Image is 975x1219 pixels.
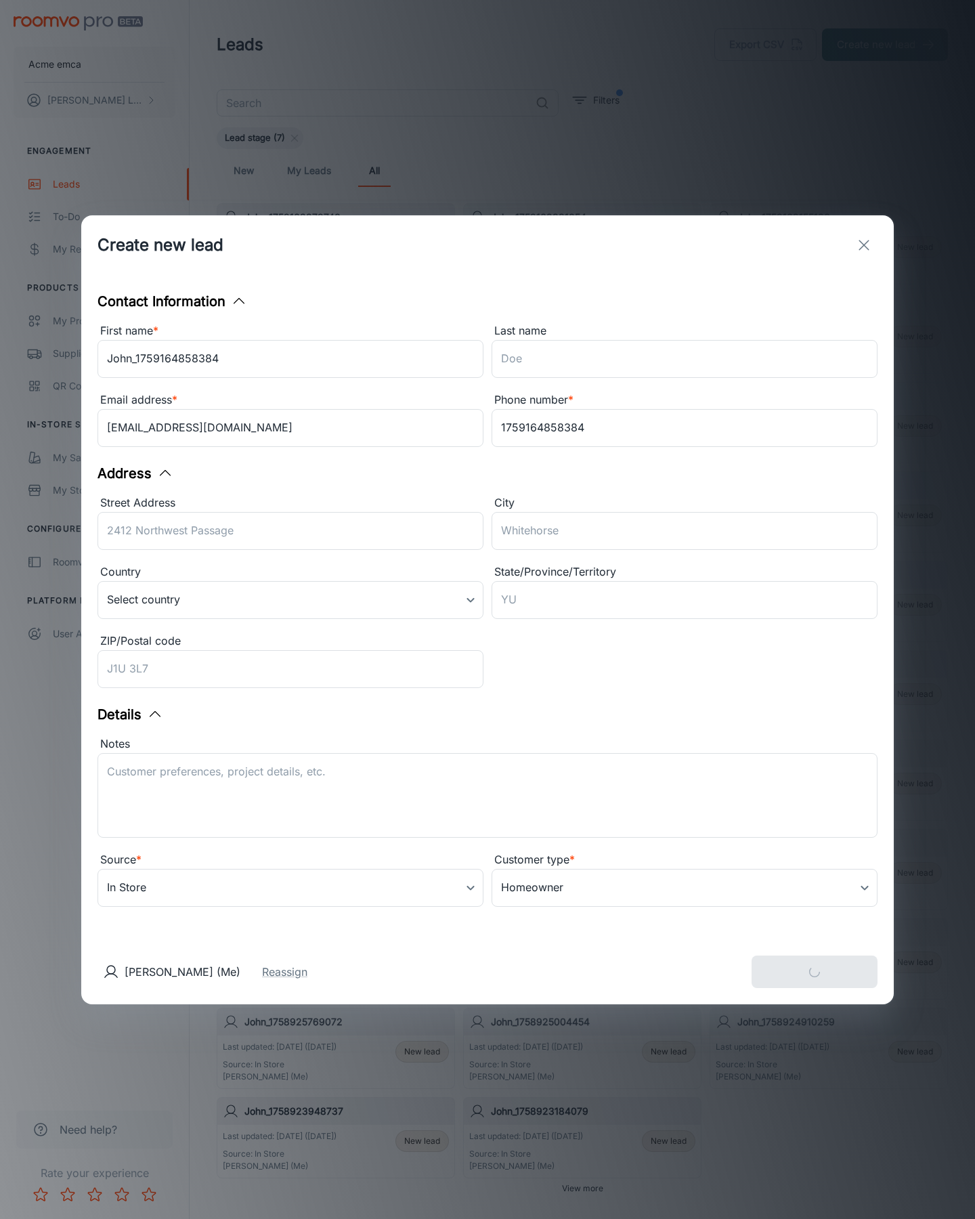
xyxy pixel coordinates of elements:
[97,851,483,869] div: Source
[492,340,877,378] input: Doe
[97,633,483,650] div: ZIP/Postal code
[97,650,483,688] input: J1U 3L7
[850,232,877,259] button: exit
[492,869,877,907] div: Homeowner
[97,735,877,753] div: Notes
[97,512,483,550] input: 2412 Northwest Passage
[125,964,240,980] p: [PERSON_NAME] (Me)
[97,340,483,378] input: John
[492,581,877,619] input: YU
[97,494,483,512] div: Street Address
[492,409,877,447] input: +1 439-123-4567
[97,233,223,257] h1: Create new lead
[97,704,163,725] button: Details
[97,581,483,619] div: Select country
[492,512,877,550] input: Whitehorse
[97,322,483,340] div: First name
[97,563,483,581] div: Country
[97,409,483,447] input: myname@example.com
[97,463,173,484] button: Address
[97,391,483,409] div: Email address
[492,563,877,581] div: State/Province/Territory
[492,391,877,409] div: Phone number
[262,964,307,980] button: Reassign
[97,291,247,312] button: Contact Information
[492,322,877,340] div: Last name
[97,869,483,907] div: In Store
[492,851,877,869] div: Customer type
[492,494,877,512] div: City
